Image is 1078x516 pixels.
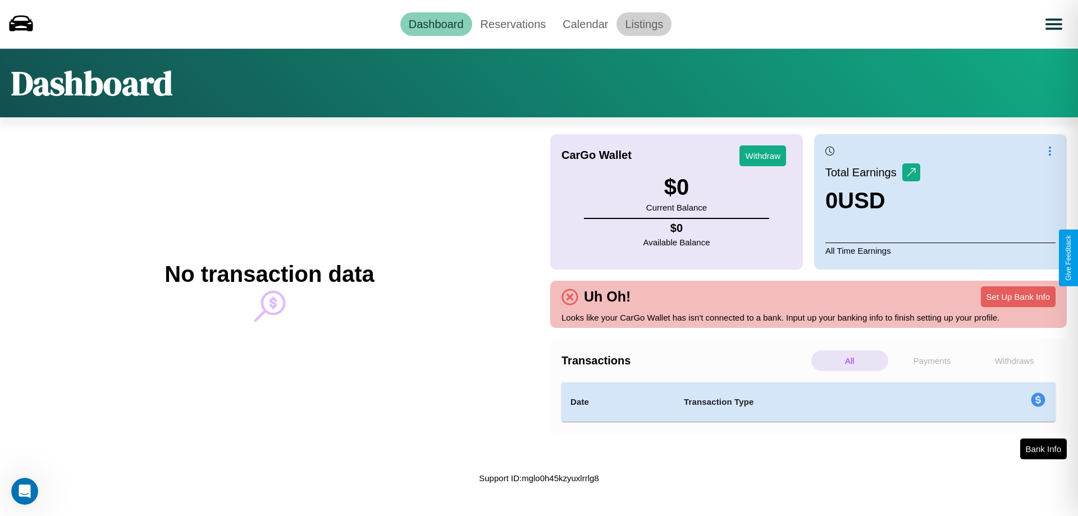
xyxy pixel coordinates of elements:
button: Open menu [1038,8,1070,40]
p: All Time Earnings [825,243,1056,258]
h3: $ 0 [646,175,707,200]
h1: Dashboard [11,60,172,106]
table: simple table [561,382,1056,422]
p: All [811,350,888,371]
a: Listings [616,12,672,36]
h3: 0 USD [825,188,920,213]
a: Reservations [472,12,555,36]
h4: Transaction Type [684,395,939,409]
div: Give Feedback [1065,235,1072,281]
p: Support ID: mglo0h45kzyuxlrrlg8 [479,471,599,486]
h4: $ 0 [643,222,710,235]
p: Current Balance [646,200,707,215]
button: Withdraw [739,145,786,166]
p: Total Earnings [825,162,902,182]
h4: Transactions [561,354,808,367]
h4: Uh Oh! [578,289,636,305]
h4: CarGo Wallet [561,149,632,162]
p: Payments [894,350,971,371]
a: Dashboard [400,12,472,36]
button: Set Up Bank Info [981,286,1056,307]
iframe: Intercom live chat [11,478,38,505]
a: Calendar [554,12,616,36]
h2: No transaction data [165,262,374,287]
button: Bank Info [1020,439,1067,459]
p: Available Balance [643,235,710,250]
p: Looks like your CarGo Wallet has isn't connected to a bank. Input up your banking info to finish ... [561,310,1056,325]
h4: Date [570,395,666,409]
p: Withdraws [976,350,1053,371]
